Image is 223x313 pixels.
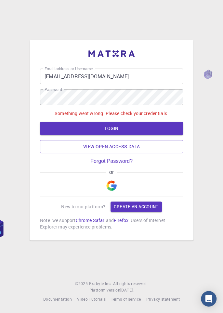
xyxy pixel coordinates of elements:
[146,296,180,303] a: Privacy statement
[45,66,93,72] label: Email address or Username
[43,296,72,302] span: Documentation
[106,180,117,191] img: Google
[40,122,183,135] button: LOGIN
[113,280,148,287] span: All rights reserved.
[111,296,141,303] a: Terms of service
[89,281,112,286] span: Exabyte Inc.
[55,110,168,117] p: Something went wrong. Please check your credentials.
[77,296,106,302] span: Video Tutorials
[89,280,112,287] a: Exabyte Inc.
[120,287,134,293] a: [DATE].
[111,202,162,212] a: Create an account
[201,291,216,306] div: Open Intercom Messenger
[120,287,134,293] span: [DATE] .
[43,296,72,303] a: Documentation
[45,87,62,92] label: Password
[77,296,106,303] a: Video Tutorials
[114,217,128,223] a: Firefox
[75,280,89,287] span: © 2025
[93,217,106,223] a: Safari
[106,169,117,175] span: or
[75,217,92,223] a: Chrome
[40,140,183,153] a: View open access data
[89,287,120,293] span: Platform version
[40,217,183,230] p: Note: we support , and . Users of Internet Explorer may experience problems.
[146,296,180,302] span: Privacy statement
[61,203,105,210] p: New to our platform?
[90,158,133,164] a: Forgot Password?
[111,296,141,302] span: Terms of service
